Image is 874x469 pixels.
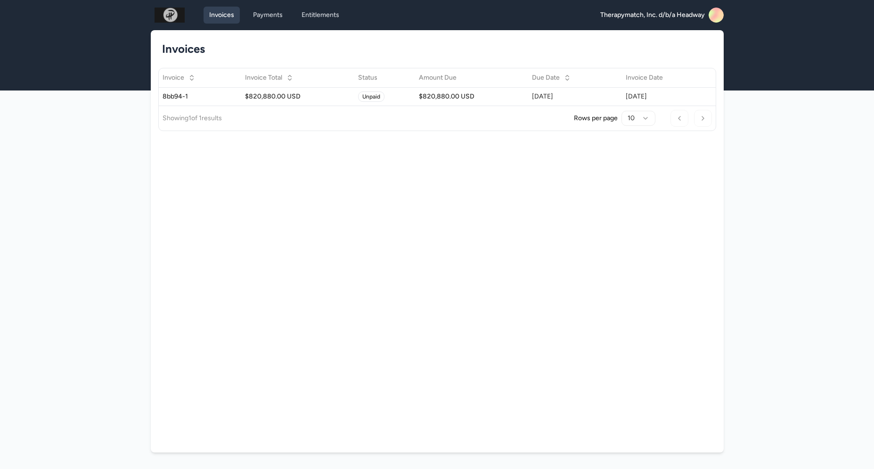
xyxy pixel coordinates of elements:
[526,70,577,85] button: Due Date
[157,70,201,85] button: Invoice
[245,92,351,101] div: $820,880.00 USD
[600,8,724,23] a: Therapymatch, Inc. d/b/a Headway
[155,8,185,23] img: logo_1757945438.jpeg
[532,73,560,82] span: Due Date
[415,68,528,87] th: Amount Due
[354,68,415,87] th: Status
[574,114,618,123] p: Rows per page
[163,114,222,123] p: Showing 1 of 1 results
[358,91,384,102] span: Unpaid
[163,92,238,101] div: 8bb94-1
[532,92,618,101] div: [DATE]
[622,68,702,87] th: Invoice Date
[245,73,282,82] span: Invoice Total
[626,92,698,101] div: [DATE]
[163,73,184,82] span: Invoice
[296,7,345,24] a: Entitlements
[247,7,288,24] a: Payments
[162,41,705,57] h1: Invoices
[239,70,299,85] button: Invoice Total
[419,92,524,101] div: $820,880.00 USD
[600,10,705,20] span: Therapymatch, Inc. d/b/a Headway
[204,7,240,24] a: Invoices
